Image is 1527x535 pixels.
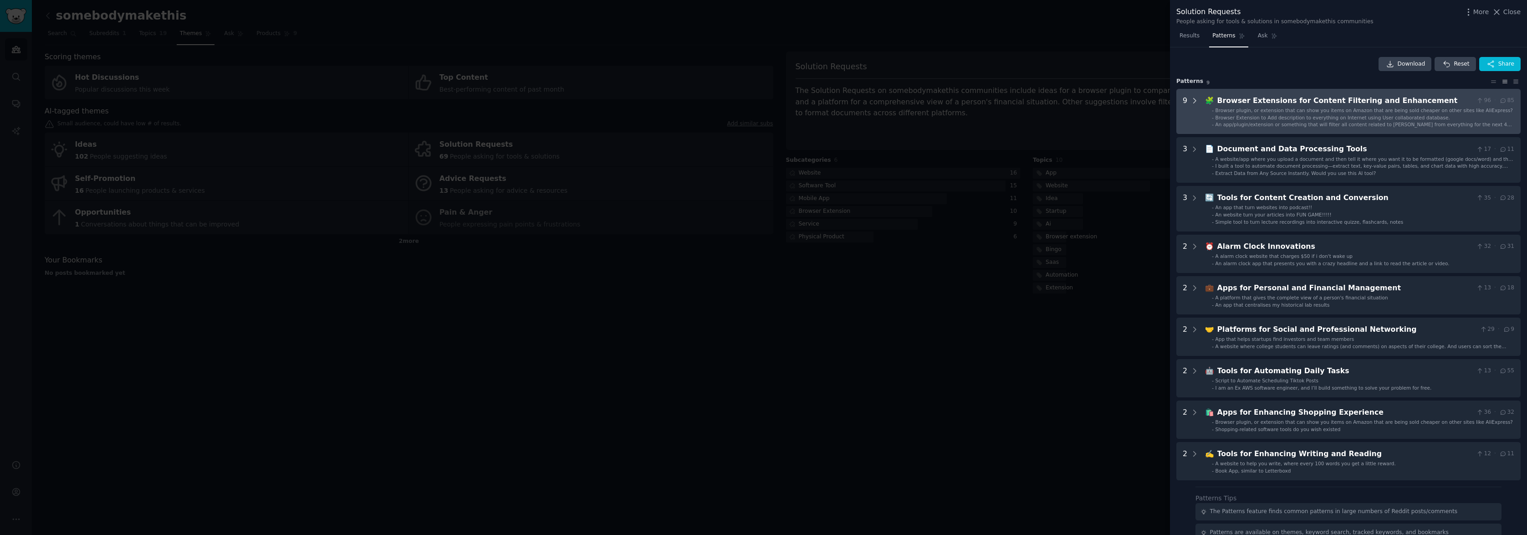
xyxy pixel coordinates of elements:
[1476,242,1491,251] span: 32
[1215,219,1404,225] span: Simple tool to turn lecture recordings into interactive quizze, flashcards, notes
[1215,295,1388,300] span: A platform that gives the complete view of a person's financial situation
[1498,60,1514,68] span: Share
[1499,408,1514,417] span: 32
[1215,461,1396,466] span: A website to help you write, where every 100 words you get a little reward.
[1215,156,1514,168] span: A website/app where you upload a document and then tell it where you want it to be formatted (goo...
[1215,427,1341,432] span: Shopping-related software tools do you wish existed
[1205,193,1214,202] span: 🔄
[1180,32,1200,40] span: Results
[1476,97,1491,105] span: 96
[1212,302,1214,308] div: -
[1454,60,1469,68] span: Reset
[1215,468,1291,473] span: Book App, similar to Letterboxd
[1195,494,1236,502] label: Patterns Tips
[1209,29,1248,47] a: Patterns
[1215,122,1512,134] span: An app/plugin/extension or something that will filter all content related to [PERSON_NAME] from e...
[1494,242,1496,251] span: ·
[1212,343,1214,350] div: -
[1183,283,1187,308] div: 2
[1499,194,1514,202] span: 28
[1212,377,1214,384] div: -
[1212,294,1214,301] div: -
[1212,163,1214,169] div: -
[1212,253,1214,259] div: -
[1215,108,1513,113] span: Browser plugin, or extension that can show you items on Amazon that are being sold cheaper on oth...
[1476,408,1491,417] span: 36
[1215,170,1376,176] span: Extract Data from Any Source Instantly. Would you use this AI tool?
[1205,449,1214,458] span: ✍️
[1205,325,1214,334] span: 🤝
[1217,365,1473,377] div: Tools for Automating Daily Tasks
[1183,365,1187,391] div: 2
[1435,57,1476,72] button: Reset
[1494,97,1496,105] span: ·
[1183,324,1187,350] div: 2
[1212,121,1214,128] div: -
[1499,145,1514,154] span: 11
[1217,448,1473,460] div: Tools for Enhancing Writing and Reading
[1183,407,1187,432] div: 2
[1210,508,1458,516] div: The Patterns feature finds common patterns in large numbers of Reddit posts/comments
[1212,156,1214,162] div: -
[1499,367,1514,375] span: 55
[1205,283,1214,292] span: 💼
[1476,145,1491,154] span: 17
[1215,115,1450,120] span: Browser Extension to Add description to everything on Internet using User collaborated database.
[1464,7,1489,17] button: More
[1258,32,1268,40] span: Ask
[1176,29,1203,47] a: Results
[1473,7,1489,17] span: More
[1212,114,1214,121] div: -
[1205,96,1214,105] span: 🧩
[1215,163,1508,181] span: I built a tool to automate document processing—extract text, key-value pairs, tables, and chart d...
[1217,144,1473,155] div: Document and Data Processing Tools
[1215,419,1513,425] span: Browser plugin, or extension that can show you items on Amazon that are being sold cheaper on oth...
[1176,18,1374,26] div: People asking for tools & solutions in somebodymakethis communities
[1217,407,1473,418] div: Apps for Enhancing Shopping Experience
[1503,325,1514,334] span: 9
[1212,385,1214,391] div: -
[1176,6,1374,18] div: Solution Requests
[1499,284,1514,292] span: 18
[1212,460,1214,467] div: -
[1205,144,1214,153] span: 📄
[1215,205,1313,210] span: An app that turn websites into podcast!!
[1212,336,1214,342] div: -
[1398,60,1425,68] span: Download
[1476,194,1491,202] span: 35
[1215,344,1507,355] span: A website where college students can leave ratings (and comments) on aspects of their college. An...
[1494,194,1496,202] span: ·
[1494,145,1496,154] span: ·
[1479,57,1521,72] button: Share
[1217,192,1473,204] div: Tools for Content Creation and Conversion
[1212,211,1214,218] div: -
[1215,378,1318,383] span: Script to Automate Scheduling Tiktok Posts
[1217,324,1476,335] div: Platforms for Social and Professional Networking
[1499,450,1514,458] span: 11
[1176,77,1203,86] span: Pattern s
[1255,29,1281,47] a: Ask
[1183,95,1187,128] div: 9
[1215,212,1332,217] span: An website turn your articles into FUN GAME!!!!!
[1217,95,1473,107] div: Browser Extensions for Content Filtering and Enhancement
[1476,367,1491,375] span: 13
[1212,107,1214,113] div: -
[1494,284,1496,292] span: ·
[1205,366,1214,375] span: 🤖
[1503,7,1521,17] span: Close
[1205,242,1214,251] span: ⏰
[1217,283,1473,294] div: Apps for Personal and Financial Management
[1206,80,1210,85] span: 9
[1215,336,1354,342] span: App that helps startups find investors and team members
[1499,242,1514,251] span: 31
[1215,302,1330,308] span: An app that centralises my historical lab results
[1480,325,1495,334] span: 29
[1212,219,1214,225] div: -
[1499,97,1514,105] span: 85
[1212,468,1214,474] div: -
[1183,448,1187,474] div: 2
[1212,170,1214,176] div: -
[1183,144,1187,176] div: 3
[1215,385,1432,391] span: I am an Ex AWS software engineer, and I’ll build something to solve your problem for free.
[1494,408,1496,417] span: ·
